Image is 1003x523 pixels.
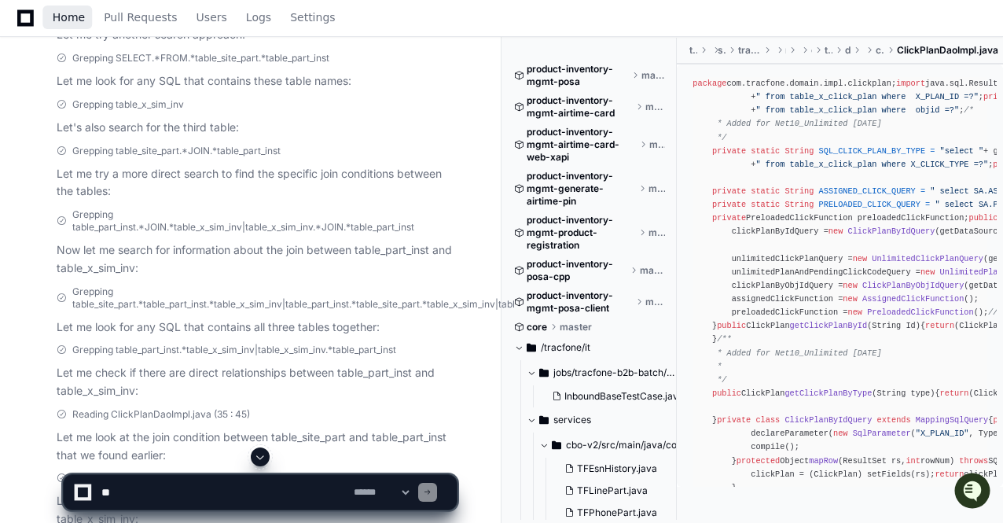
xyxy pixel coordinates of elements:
[784,146,814,156] span: String
[867,308,974,317] span: PreloadedClickFunction
[645,101,665,113] span: master
[527,258,627,283] span: product-inventory-posa-cpp
[111,164,190,177] a: Powered byPylon
[845,44,851,57] span: domain
[953,471,995,514] iframe: Open customer support
[833,429,847,438] span: new
[712,186,746,196] span: private
[712,389,741,398] span: public
[527,321,547,333] span: core
[72,98,184,111] span: Grepping table_x_sim_inv
[819,146,926,156] span: SQL_CLICK_PLAN_BY_TYPE
[648,182,665,195] span: master
[843,294,857,304] span: new
[72,208,457,234] span: Grepping table_part_inst.*JOIN.*table_x_sim_inv|table_x_sim_inv.*JOIN.*table_part_inst
[819,200,920,209] span: PRELOADED_CLICK_QUERY
[527,289,633,315] span: product-inventory-mgmt-posa-client
[57,72,457,90] p: Let me look for any SQL that contains these table names:
[53,133,199,145] div: We're available if you need us!
[57,319,457,337] p: Let me look for any SQL that contains all three tables together:
[693,105,973,142] span: /* * Added for Net10_Unlimited [DATE] */
[539,411,549,429] svg: Directory
[57,429,457,465] p: Let me look at the join condition between table_site_part and table_part_inst that we found earlier:
[649,138,665,151] span: master
[920,267,935,277] span: new
[751,146,780,156] span: static
[896,79,925,88] span: import
[916,415,988,425] span: MappingSqlQuery
[16,16,47,47] img: PlayerZero
[527,94,633,120] span: product-inventory-mgmt-airtime-card
[897,44,998,57] span: ClickPlanDaoImpl.java
[867,321,920,330] span: (String Id)
[712,200,746,209] span: private
[552,436,561,455] svg: Directory
[738,44,761,57] span: tracfone-domain
[527,170,636,208] span: product-inventory-mgmt-generate-airtime-pin
[57,165,457,201] p: Let me try a more direct search to find the specific join conditions between the tables:
[514,335,665,360] button: /tracfone/it
[825,44,832,57] span: tracfone
[527,63,629,88] span: product-inventory-mgmt-posa
[853,429,911,438] span: SqlParameter
[876,44,884,57] span: clickplan
[925,321,954,330] span: return
[553,366,678,379] span: jobs/tracfone-b2b-batch/src/test/java/com/tracfone/b2b
[920,186,925,196] span: =
[717,415,751,425] span: private
[784,415,872,425] span: ClickPlanByIdQuery
[156,165,190,177] span: Pylon
[267,122,286,141] button: Start new chat
[784,186,814,196] span: String
[527,360,678,385] button: jobs/tracfone-b2b-batch/src/test/java/com/tracfone/b2b
[848,227,935,236] span: ClickPlanByIdQuery
[712,213,746,223] span: private
[784,389,872,398] span: getClickPlanByType
[53,13,85,22] span: Home
[693,79,726,88] span: package
[197,13,227,22] span: Users
[53,117,258,133] div: Start new chat
[755,160,988,169] span: " from table_x_click_plan where X_CLICK_TYPE =?"
[57,364,457,400] p: Let me check if there are direct relationships between table_part_inst and table_x_sim_inv:
[784,200,814,209] span: String
[16,63,286,88] div: Welcome
[940,146,983,156] span: "select "
[693,334,881,384] span: /** * Added for Net10_Unlimited [DATE] * */
[930,146,935,156] span: =
[916,429,969,438] span: "X_PLAN_ID"
[790,321,868,330] span: getClickPlanById
[877,415,911,425] span: extends
[843,281,857,290] span: new
[246,13,271,22] span: Logs
[539,363,549,382] svg: Directory
[546,385,681,407] button: InboundBaseTestCase.java
[640,264,665,277] span: master
[847,308,862,317] span: new
[872,389,935,398] span: (String type)
[925,200,930,209] span: =
[862,294,964,304] span: AssignedClickFunction
[689,44,697,57] span: tracfone
[72,408,250,421] span: Reading ClickPlanDaoImpl.java (35 : 45)
[755,105,959,115] span: " from table_x_click_plan where objid =?"
[57,241,457,278] p: Now let me search for information about the join between table_part_inst and table_x_sim_inv:
[539,433,690,458] button: cbo-v2/src/main/java/com/tracfone/clarify/cbo
[72,145,281,157] span: Grepping table_site_part.*JOIN.*table_part_inst
[828,227,843,236] span: new
[72,285,707,311] span: Grepping table_site_part.*table_part_inst.*table_x_sim_inv|table_part_inst.*table_site_part.*tabl...
[872,254,983,263] span: UnlimitedClickPlanQuery
[104,13,177,22] span: Pull Requests
[527,214,636,252] span: product-inventory-mgmt-product-registration
[718,44,726,57] span: services
[641,69,665,82] span: master
[290,13,335,22] span: Settings
[560,321,592,333] span: master
[72,52,329,64] span: Grepping SELECT.*FROM.*table_site_part.*table_part_inst
[862,281,964,290] span: ClickPlanByObjIdQuery
[751,186,780,196] span: static
[553,414,591,426] span: services
[717,321,746,330] span: public
[785,44,787,57] span: main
